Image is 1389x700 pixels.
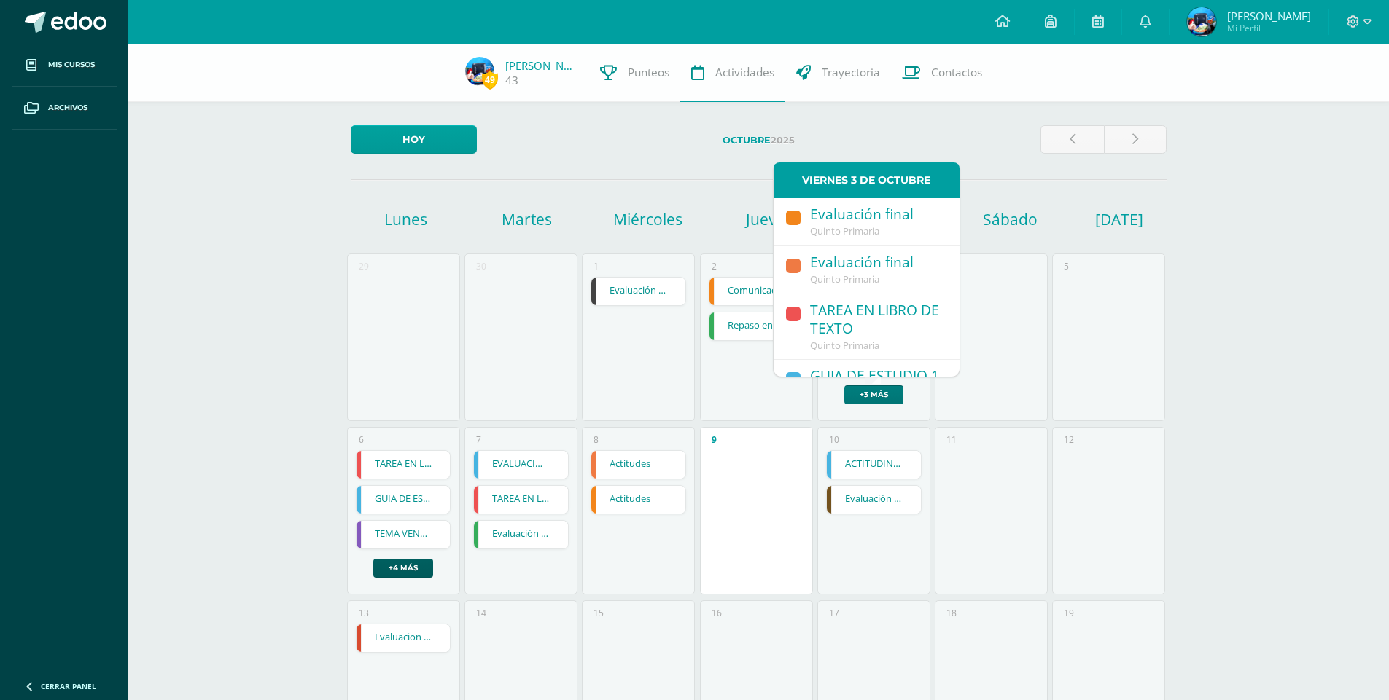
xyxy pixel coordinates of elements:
[1064,607,1074,619] div: 19
[710,209,827,229] h1: Jueves
[1187,7,1216,36] img: d439fe9a19e8a77d6f0546b000a980b9.png
[474,486,568,514] a: TAREA EN LIBRO DE TEXTO
[41,681,96,691] span: Cerrar panel
[826,485,922,514] div: Evaluación final | Tarea
[589,44,680,102] a: Punteos
[356,450,451,479] div: TAREA EN LIBRO DE TEXTO | Tarea
[826,450,922,479] div: ACTITUDINAL | Tarea
[482,71,498,89] span: 49
[1064,260,1069,272] div: 5
[712,607,722,619] div: 16
[469,209,585,229] h1: Martes
[357,451,451,479] a: TAREA EN LIBRO DE TEXTO
[931,65,982,80] span: Contactos
[48,59,95,71] span: Mis cursos
[476,260,486,272] div: 30
[474,451,568,479] a: EVALUACION FINAL
[844,385,903,404] a: +3 más
[712,433,717,446] div: 9
[473,450,569,479] div: EVALUACION FINAL | Examen
[357,486,451,514] a: GUIA DE ESTUDIO 3
[591,451,685,479] a: Actitudes
[946,607,957,619] div: 18
[357,624,451,652] a: Evaluacion Final
[774,294,960,361] a: TAREA EN LIBRO DE TEXTOQuinto Primaria
[709,312,804,340] a: Repaso en clase
[810,224,879,237] span: Quinto Primaria
[785,44,891,102] a: Trayectoria
[810,253,945,273] div: Evaluación final
[591,486,685,514] a: Actitudes
[774,360,960,408] a: GUIA DE ESTUDIO 1Quinto Primaria
[591,450,686,479] div: Actitudes | Tarea
[356,485,451,514] div: GUIA DE ESTUDIO 3 | Tarea
[489,125,1029,155] label: 2025
[357,521,451,548] a: TEMA VENDER Y NEGOCIAR
[723,135,771,146] strong: Octubre
[715,65,774,80] span: Actividades
[12,87,117,130] a: Archivos
[1064,433,1074,446] div: 12
[1227,22,1311,34] span: Mi Perfil
[473,485,569,514] div: TAREA EN LIBRO DE TEXTO | Tarea
[712,260,717,272] div: 2
[12,44,117,87] a: Mis cursos
[591,485,686,514] div: Actitudes | Tarea
[810,302,945,339] div: TAREA EN LIBRO DE TEXTO
[373,559,433,578] a: +4 más
[709,312,804,341] div: Repaso en clase | Tarea
[356,624,451,653] div: Evaluacion Final | Examen
[476,433,481,446] div: 7
[709,278,804,305] a: Comunicación de América
[348,209,464,229] h1: Lunes
[473,520,569,549] div: Evaluación final | Tarea
[709,277,804,306] div: Comunicación de América | Tarea
[48,102,87,114] span: Archivos
[591,278,685,305] a: Evaluación IV
[774,246,960,294] a: Evaluación finalQuinto Primaria
[356,520,451,549] div: TEMA VENDER Y NEGOCIAR | Tarea
[476,607,486,619] div: 14
[829,433,839,446] div: 10
[810,339,879,352] span: Quinto Primaria
[891,44,993,102] a: Contactos
[827,451,921,479] a: ACTITUDINAL
[1227,9,1311,23] span: [PERSON_NAME]
[822,65,880,80] span: Trayectoria
[351,125,477,154] a: Hoy
[810,205,945,225] div: Evaluación final
[505,73,518,88] a: 43
[474,521,568,548] a: Evaluación final
[680,44,785,102] a: Actividades
[359,260,369,272] div: 29
[946,433,957,446] div: 11
[589,209,706,229] h1: Miércoles
[810,272,879,286] span: Quinto Primaria
[774,198,960,246] a: Evaluación finalQuinto Primaria
[594,433,599,446] div: 8
[359,433,364,446] div: 6
[594,607,604,619] div: 15
[827,486,921,514] a: Evaluación final
[465,57,494,86] img: d439fe9a19e8a77d6f0546b000a980b9.png
[628,65,669,80] span: Punteos
[591,277,686,306] div: Evaluación IV | Tarea
[810,367,945,387] div: GUIA DE ESTUDIO 1
[1095,209,1113,229] h1: [DATE]
[505,58,578,73] a: [PERSON_NAME]
[952,209,1069,229] h1: Sábado
[359,607,369,619] div: 13
[594,260,599,272] div: 1
[829,607,839,619] div: 17
[774,162,960,198] div: Viernes 3 de Octubre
